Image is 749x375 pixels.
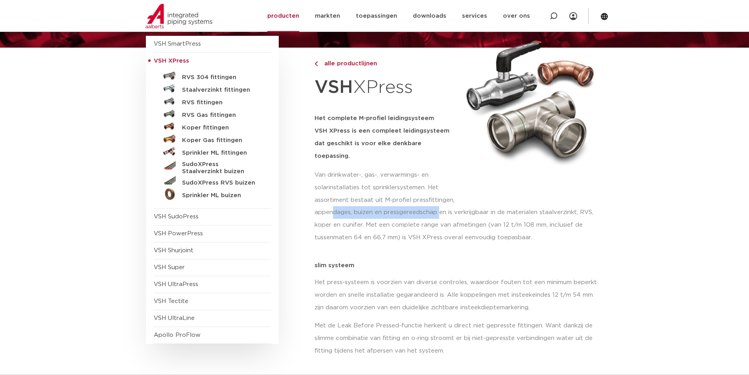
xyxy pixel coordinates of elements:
[154,41,201,47] a: VSH SmartPress
[182,179,260,187] h5: SudoXPress RVS buizen
[182,124,260,131] h5: Koper fittingen
[315,112,457,163] h5: Het complete M-profiel leidingsysteem VSH XPress is een compleet leidingsysteem dat geschikt is v...
[154,107,271,120] a: RVS Gas fittingen
[154,298,188,304] a: VSH Tectite
[182,137,260,144] h5: Koper Gas fittingen
[154,120,271,133] a: Koper fittingen
[154,214,199,220] a: VSH SudoPress
[315,320,604,357] p: Met de Leak Before Pressed-functie herkent u direct niet gepresste fittingen. Want dankzij de sli...
[154,158,271,175] a: SudoXPress Staalverzinkt buizen
[154,82,271,95] a: Staalverzinkt fittingen
[154,95,271,107] a: RVS fittingen
[182,150,260,157] h5: Sprinkler ML fittingen
[182,87,260,94] h5: Staalverzinkt fittingen
[154,133,271,145] a: Koper Gas fittingen
[315,72,457,103] h1: XPress
[154,188,271,200] a: Sprinkler ML buizen
[182,161,260,175] h5: SudoXPress Staalverzinkt buizen
[315,262,604,268] p: slim systeem
[154,70,271,82] a: RVS 304 fittingen
[154,264,185,270] a: VSH Super
[154,248,193,253] a: VSH Shurjoint
[182,99,260,106] h5: RVS fittingen
[315,169,457,207] p: Van drinkwater-, gas-, verwarmings- en solarinstallaties tot sprinklersystemen. Het assortiment b...
[182,74,260,81] h5: RVS 304 fittingen
[154,175,271,188] a: SudoXPress RVS buizen
[154,231,203,236] a: VSH PowerPress
[315,61,318,67] img: chevron-right.svg
[154,145,271,158] a: Sprinkler ML fittingen
[315,276,604,314] p: Het press-systeem is voorzien van diverse controles, waardoor fouten tot een minimum beperkt word...
[182,112,260,119] h5: RVS Gas fittingen
[315,206,604,244] p: appendages, buizen en pressgereedschap en is verkrijgbaar in de materialen staalverzinkt, RVS, ko...
[154,281,198,287] a: VSH UltraPress
[154,315,195,321] a: VSH UltraLine
[182,192,260,199] h5: Sprinkler ML buizen
[154,58,189,64] span: VSH XPress
[320,61,377,67] span: alle productlijnen
[315,78,353,96] strong: VSH
[154,332,201,338] a: Apollo ProFlow
[315,59,457,68] a: alle productlijnen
